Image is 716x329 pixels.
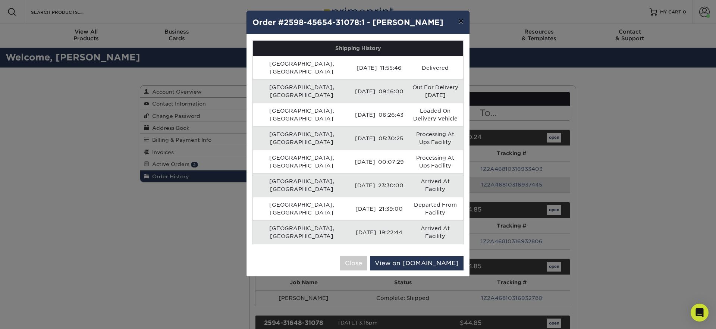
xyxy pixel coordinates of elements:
th: Shipping History [253,41,463,56]
td: [DATE] 19:22:44 [351,220,408,244]
td: [DATE] 06:26:43 [351,103,408,126]
td: Arrived At Facility [408,173,463,197]
td: [GEOGRAPHIC_DATA], [GEOGRAPHIC_DATA] [253,197,351,220]
td: [DATE] 23:30:00 [351,173,408,197]
td: Out For Delivery [DATE] [408,79,463,103]
td: Departed From Facility [408,197,463,220]
td: [DATE] 00:07:29 [351,150,408,173]
button: Close [340,256,367,270]
td: [GEOGRAPHIC_DATA], [GEOGRAPHIC_DATA] [253,79,351,103]
td: [GEOGRAPHIC_DATA], [GEOGRAPHIC_DATA] [253,103,351,126]
td: [GEOGRAPHIC_DATA], [GEOGRAPHIC_DATA] [253,150,351,173]
td: [DATE] 11:55:46 [351,56,408,79]
td: [GEOGRAPHIC_DATA], [GEOGRAPHIC_DATA] [253,56,351,79]
button: × [452,11,470,32]
div: Open Intercom Messenger [691,304,709,322]
td: Arrived At Facility [408,220,463,244]
td: Delivered [408,56,463,79]
td: [DATE] 05:30:25 [351,126,408,150]
td: [GEOGRAPHIC_DATA], [GEOGRAPHIC_DATA] [253,220,351,244]
td: [DATE] 09:16:00 [351,79,408,103]
td: [GEOGRAPHIC_DATA], [GEOGRAPHIC_DATA] [253,173,351,197]
td: Processing At Ups Facility [408,150,463,173]
a: View on [DOMAIN_NAME] [370,256,464,270]
td: Loaded On Delivery Vehicle [408,103,463,126]
td: [DATE] 21:39:00 [351,197,408,220]
td: [GEOGRAPHIC_DATA], [GEOGRAPHIC_DATA] [253,126,351,150]
h4: Order #2598-45654-31078:1 - [PERSON_NAME] [252,17,464,28]
td: Processing At Ups Facility [408,126,463,150]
